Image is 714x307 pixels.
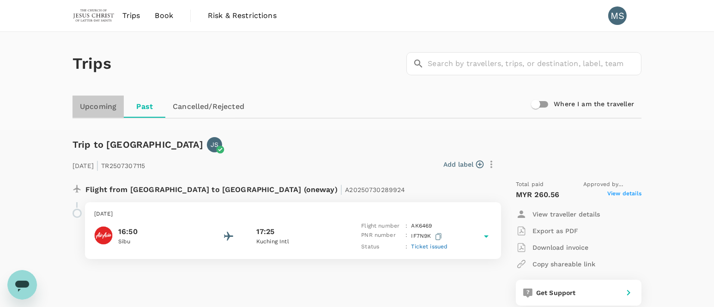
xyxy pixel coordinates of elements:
[532,259,595,269] p: Copy shareable link
[411,222,432,231] p: AK 6469
[85,180,405,197] p: Flight from [GEOGRAPHIC_DATA] to [GEOGRAPHIC_DATA] (oneway)
[405,242,407,252] p: :
[94,226,113,245] img: AirAsia
[516,189,560,200] p: MYR 260.56
[516,239,588,256] button: Download invoice
[211,140,218,149] p: JS
[73,156,145,173] p: [DATE] TR2507307115
[73,137,203,152] h6: Trip to [GEOGRAPHIC_DATA]
[607,189,641,200] span: View details
[411,231,444,242] p: IF7N9K
[256,237,339,247] p: Kuching Intl
[405,231,407,242] p: :
[94,210,492,219] p: [DATE]
[118,226,201,237] p: 16:50
[516,223,578,239] button: Export as PDF
[208,10,277,21] span: Risk & Restrictions
[532,243,588,252] p: Download invoice
[532,226,578,235] p: Export as PDF
[516,256,595,272] button: Copy shareable link
[516,180,544,189] span: Total paid
[361,222,402,231] p: Flight number
[155,10,173,21] span: Book
[118,237,201,247] p: Sibu
[405,222,407,231] p: :
[411,243,448,250] span: Ticket issued
[340,183,343,196] span: |
[554,99,634,109] h6: Where I am the traveller
[536,289,576,296] span: Get Support
[361,242,402,252] p: Status
[361,231,402,242] p: PNR number
[122,10,140,21] span: Trips
[608,6,627,25] div: MS
[73,32,111,96] h1: Trips
[73,96,124,118] a: Upcoming
[73,6,115,26] img: The Malaysian Church of Jesus Christ of Latter-day Saints
[124,96,165,118] a: Past
[256,226,275,237] p: 17:25
[532,210,600,219] p: View traveller details
[443,160,484,169] button: Add label
[583,180,641,189] span: Approved by
[345,186,405,193] span: A20250730289924
[7,270,37,300] iframe: Button to launch messaging window
[165,96,252,118] a: Cancelled/Rejected
[516,206,600,223] button: View traveller details
[96,159,99,172] span: |
[428,52,641,75] input: Search by travellers, trips, or destination, label, team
